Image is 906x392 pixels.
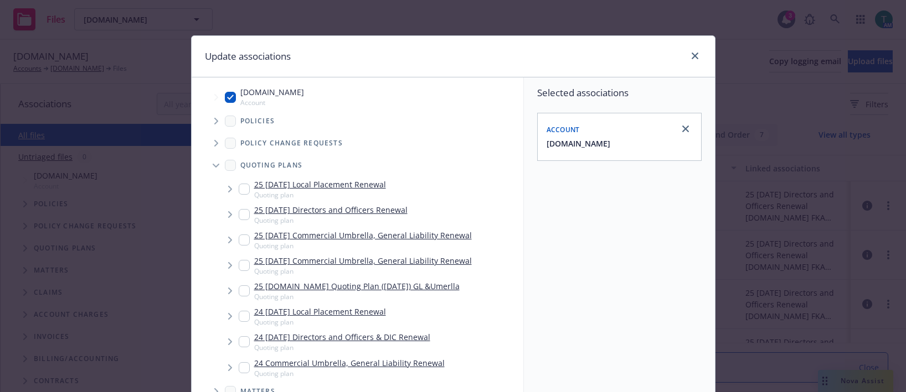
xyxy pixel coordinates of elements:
[254,331,430,343] a: 24 [DATE] Directors and Officers & DIC Renewal
[254,190,386,200] span: Quoting plan
[254,204,408,216] a: 25 [DATE] Directors and Officers Renewal
[205,49,291,64] h1: Update associations
[240,140,343,147] span: Policy change requests
[254,280,460,292] a: 25 [DOMAIN_NAME] Quoting Plan ([DATE]) GL &Umerlla
[240,86,304,98] span: [DOMAIN_NAME]
[254,216,408,225] span: Quoting plan
[679,122,692,135] a: close
[254,357,445,369] a: 24 Commercial Umbrella, General Liability Renewal
[254,255,472,266] a: 25 [DATE] Commercial Umbrella, General Liability Renewal
[688,49,702,62] a: close
[240,98,304,107] span: Account
[240,162,303,169] span: Quoting plans
[254,229,472,241] a: 25 [DATE] Commercial Umbrella, General Liability Renewal
[240,118,275,124] span: Policies
[254,292,460,301] span: Quoting plan
[254,369,445,378] span: Quoting plan
[254,179,386,190] a: 25 [DATE] Local Placement Renewal
[254,317,386,327] span: Quoting plan
[254,343,430,352] span: Quoting plan
[254,241,472,250] span: Quoting plan
[254,266,472,276] span: Quoting plan
[547,138,610,149] button: [DOMAIN_NAME]
[254,306,386,317] a: 24 [DATE] Local Placement Renewal
[537,86,702,100] span: Selected associations
[547,125,580,134] span: Account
